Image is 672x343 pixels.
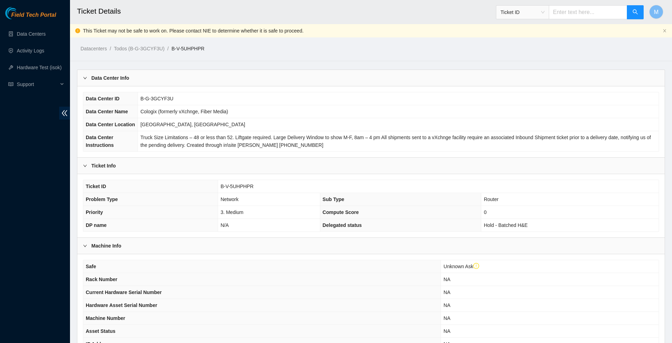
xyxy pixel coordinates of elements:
span: DP name [86,222,107,228]
span: Hold - Batched H&E [484,222,527,228]
span: Field Tech Portal [11,12,56,19]
span: 0 [484,209,486,215]
span: Network [220,196,238,202]
span: Data Center ID [86,96,119,101]
button: close [663,29,667,33]
span: 3. Medium [220,209,243,215]
span: read [8,82,13,87]
span: Router [484,196,498,202]
a: Data Centers [17,31,45,37]
span: Machine Number [86,315,125,321]
span: double-left [59,107,70,120]
img: Akamai Technologies [5,7,35,19]
span: Ticket ID [86,184,106,189]
span: search [632,9,638,16]
b: Ticket Info [91,162,116,170]
span: right [83,164,87,168]
span: Data Center Location [86,122,135,127]
a: B-V-5UHPHPR [171,46,204,51]
span: [GEOGRAPHIC_DATA], [GEOGRAPHIC_DATA] [140,122,245,127]
a: Akamai TechnologiesField Tech Portal [5,13,56,22]
span: NA [443,290,450,295]
span: / [167,46,169,51]
span: Sub Type [323,196,344,202]
a: Hardware Test (isok) [17,65,62,70]
span: Compute Score [323,209,359,215]
span: N/A [220,222,229,228]
span: right [83,244,87,248]
div: Ticket Info [77,158,665,174]
span: Hardware Asset Serial Number [86,302,157,308]
span: Support [17,77,58,91]
span: M [654,8,658,16]
span: Ticket ID [500,7,545,17]
a: Todos (B-G-3GCYF3U) [114,46,164,51]
span: Cologix (formerly vXchnge, Fiber Media) [140,109,228,114]
a: Datacenters [80,46,107,51]
b: Data Center Info [91,74,129,82]
span: Priority [86,209,103,215]
span: Delegated status [323,222,362,228]
input: Enter text here... [549,5,627,19]
span: Unknown Ask [443,264,479,269]
span: B-V-5UHPHPR [220,184,253,189]
span: Asset Status [86,328,115,334]
span: NA [443,277,450,282]
span: Rack Number [86,277,117,282]
span: Problem Type [86,196,118,202]
span: NA [443,328,450,334]
button: search [627,5,644,19]
span: Safe [86,264,96,269]
div: Machine Info [77,238,665,254]
span: Current Hardware Serial Number [86,290,162,295]
span: Truck Size Limitations – 48 or less than 52. Liftgate required. Large Delivery Window to show M-F... [140,135,651,148]
span: NA [443,302,450,308]
a: Activity Logs [17,48,44,53]
span: Data Center Instructions [86,135,114,148]
b: Machine Info [91,242,121,250]
span: B-G-3GCYF3U [140,96,173,101]
span: exclamation-circle [473,263,479,269]
div: Data Center Info [77,70,665,86]
span: right [83,76,87,80]
span: Data Center Name [86,109,128,114]
span: NA [443,315,450,321]
button: M [649,5,663,19]
span: / [110,46,111,51]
